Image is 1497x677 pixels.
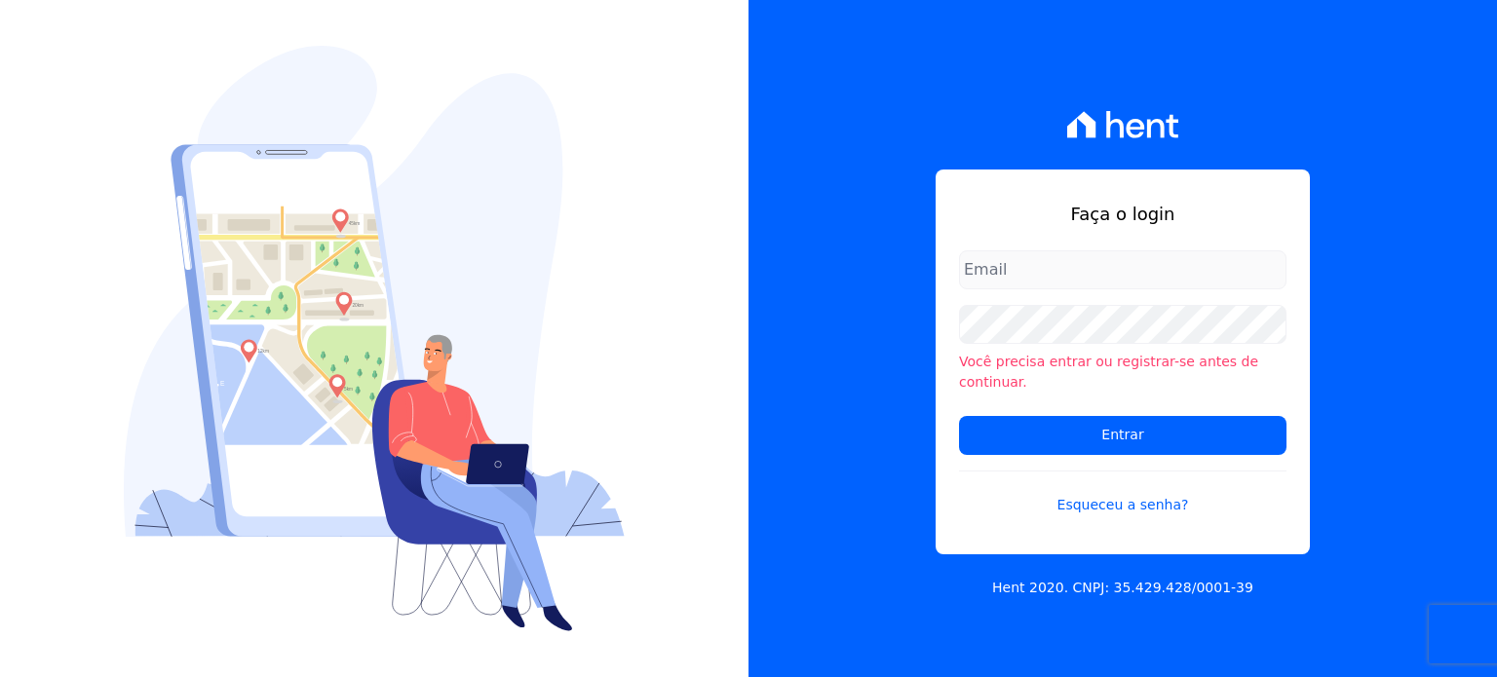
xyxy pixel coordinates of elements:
[959,416,1286,455] input: Entrar
[992,578,1253,598] p: Hent 2020. CNPJ: 35.429.428/0001-39
[959,201,1286,227] h1: Faça o login
[959,352,1286,393] li: Você precisa entrar ou registrar-se antes de continuar.
[959,470,1286,515] a: Esqueceu a senha?
[959,250,1286,289] input: Email
[124,46,625,631] img: Login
